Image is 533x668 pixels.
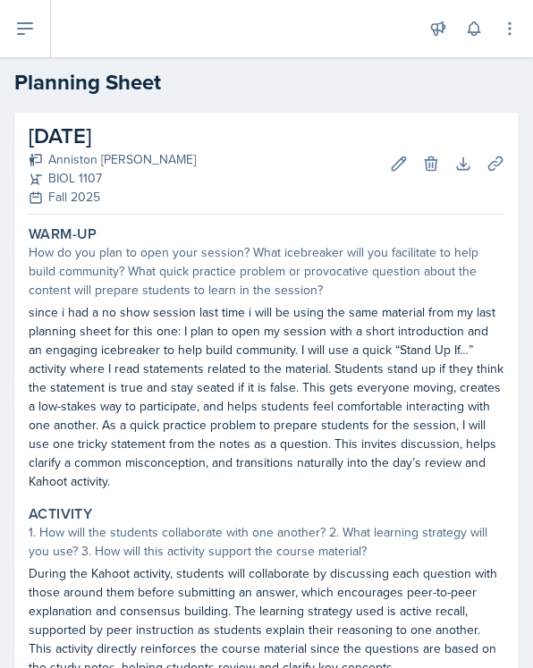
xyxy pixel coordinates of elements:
label: Activity [29,505,92,523]
div: How do you plan to open your session? What icebreaker will you facilitate to help build community... [29,243,504,300]
label: Warm-Up [29,225,97,243]
h2: Planning Sheet [14,66,519,98]
p: since i had a no show session last time i will be using the same material from my last planning s... [29,303,504,491]
div: Fall 2025 [29,188,196,207]
h2: [DATE] [29,120,196,152]
div: BIOL 1107 [29,169,196,188]
div: Anniston [PERSON_NAME] [29,150,196,169]
div: 1. How will the students collaborate with one another? 2. What learning strategy will you use? 3.... [29,523,504,561]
